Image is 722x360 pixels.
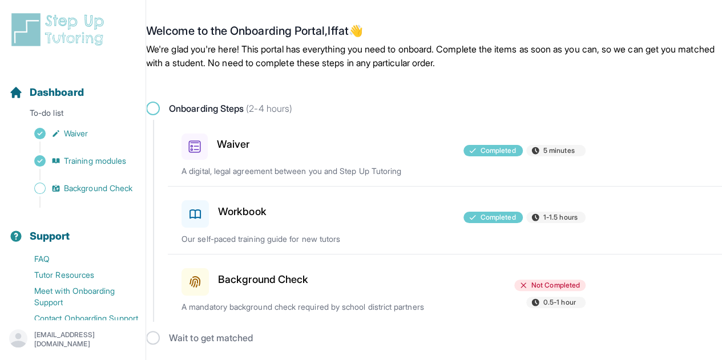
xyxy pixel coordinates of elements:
[5,210,141,249] button: Support
[9,329,136,350] button: [EMAIL_ADDRESS][DOMAIN_NAME]
[543,146,575,155] span: 5 minutes
[9,126,146,141] a: Waiver
[30,84,84,100] span: Dashboard
[181,233,445,245] p: Our self-paced training guide for new tutors
[168,187,722,254] a: WorkbookCompleted1-1.5 hoursOur self-paced training guide for new tutors
[30,228,70,244] span: Support
[168,120,722,186] a: WaiverCompleted5 minutesA digital, legal agreement between you and Step Up Tutoring
[9,267,146,283] a: Tutor Resources
[146,42,722,70] p: We're glad you're here! This portal has everything you need to onboard. Complete the items as soo...
[217,136,249,152] h3: Waiver
[9,11,111,48] img: logo
[543,213,578,222] span: 1-1.5 hours
[64,183,132,194] span: Background Check
[9,84,84,100] a: Dashboard
[531,281,580,290] span: Not Completed
[218,272,308,288] h3: Background Check
[64,155,126,167] span: Training modules
[481,146,516,155] span: Completed
[181,165,445,177] p: A digital, legal agreement between you and Step Up Tutoring
[169,102,292,115] span: Onboarding Steps
[244,103,292,114] span: (2-4 hours)
[543,298,576,307] span: 0.5-1 hour
[481,213,516,222] span: Completed
[218,204,267,220] h3: Workbook
[146,24,722,42] h2: Welcome to the Onboarding Portal, Iffat 👋
[5,107,141,123] p: To-do list
[9,251,146,267] a: FAQ
[181,301,445,313] p: A mandatory background check required by school district partners
[9,310,146,326] a: Contact Onboarding Support
[9,180,146,196] a: Background Check
[9,283,146,310] a: Meet with Onboarding Support
[5,66,141,105] button: Dashboard
[34,330,136,349] p: [EMAIL_ADDRESS][DOMAIN_NAME]
[9,153,146,169] a: Training modules
[168,254,722,322] a: Background CheckNot Completed0.5-1 hourA mandatory background check required by school district p...
[64,128,88,139] span: Waiver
